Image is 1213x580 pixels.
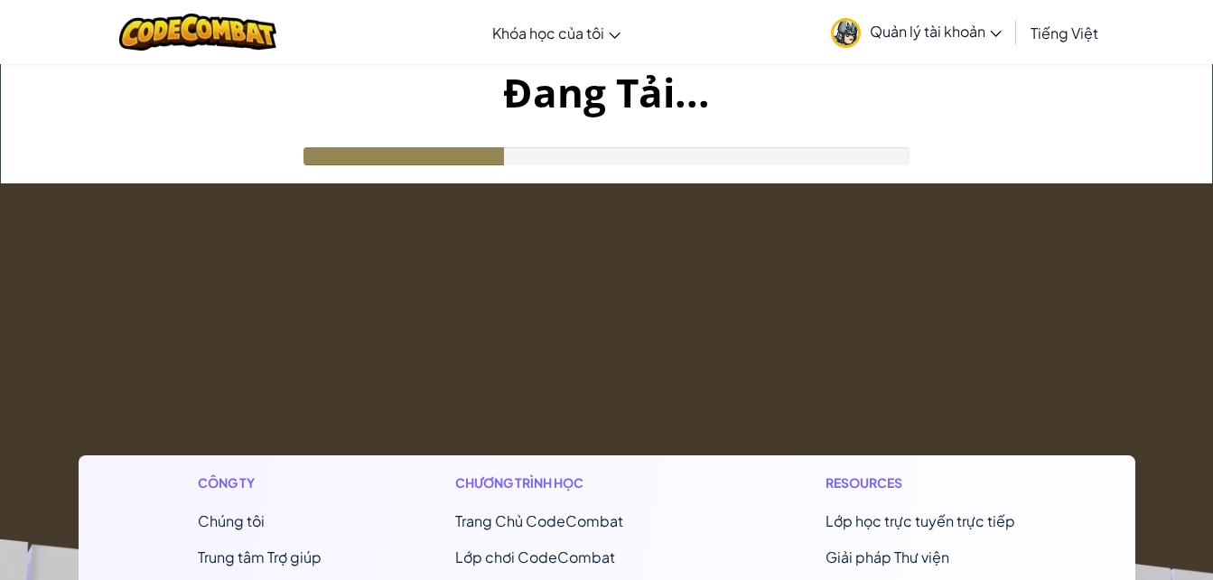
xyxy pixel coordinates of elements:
a: Lớp chơi CodeCombat [455,547,615,566]
span: Tiếng Việt [1031,23,1098,42]
h1: Chương trình học [455,473,693,492]
h1: Resources [826,473,1015,492]
h1: Công ty [198,473,322,492]
img: CodeCombat logo [119,14,277,51]
a: Quản lý tài khoản [822,4,1011,61]
a: Lớp học trực tuyến trực tiếp [826,511,1015,530]
a: Chúng tôi [198,511,265,530]
h1: Đang Tải... [1,64,1212,120]
a: Tiếng Việt [1022,8,1107,57]
a: Khóa học của tôi [483,8,630,57]
span: Khóa học của tôi [492,23,604,42]
a: Giải pháp Thư viện [826,547,949,566]
img: avatar [831,18,861,48]
span: Quản lý tài khoản [870,22,1002,41]
span: Trang Chủ CodeCombat [455,511,623,530]
a: Trung tâm Trợ giúp [198,547,322,566]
